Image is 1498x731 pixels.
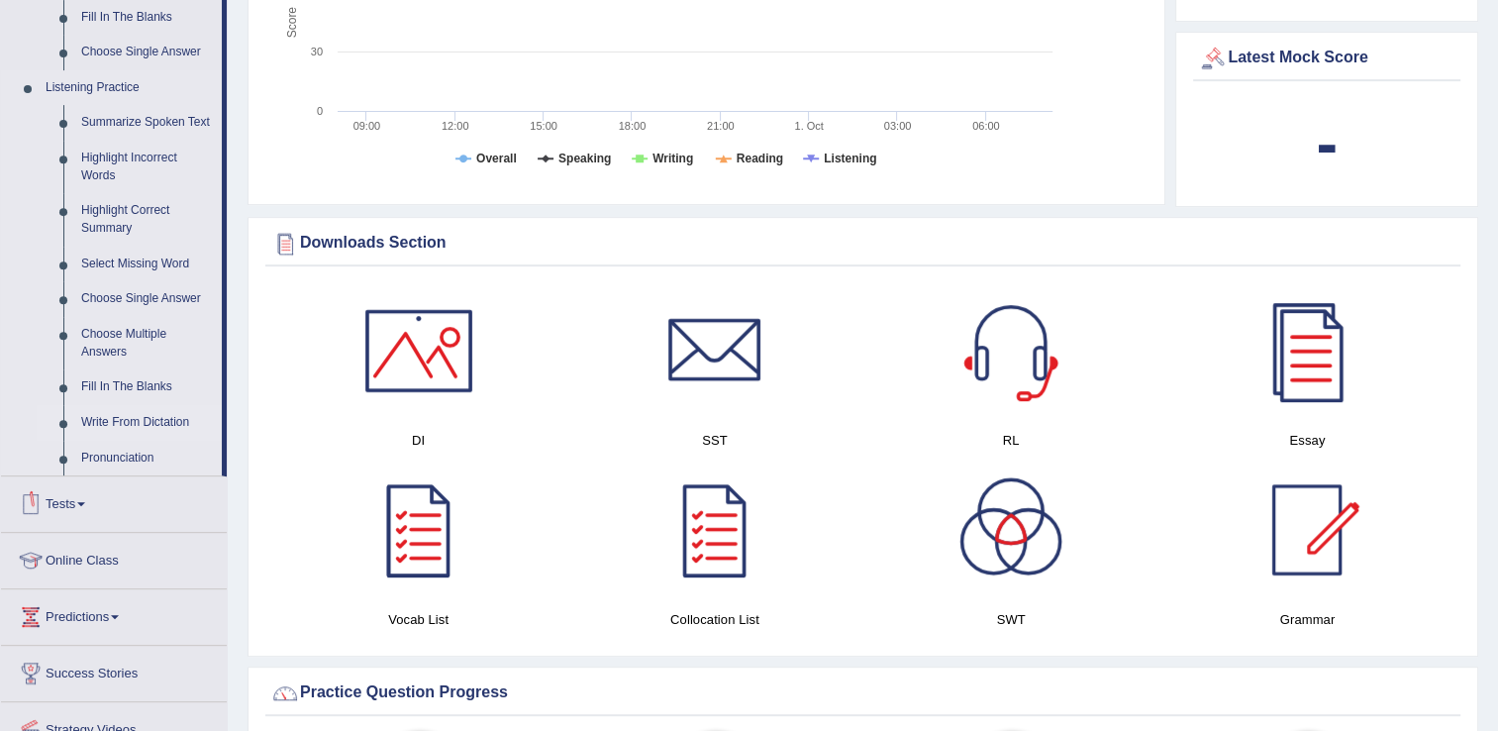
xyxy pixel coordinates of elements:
h4: DI [280,430,556,451]
text: 30 [311,46,323,57]
tspan: Overall [476,152,517,165]
h4: Vocab List [280,609,556,630]
h4: SWT [873,609,1149,630]
a: Highlight Correct Summary [72,193,222,246]
a: Summarize Spoken Text [72,105,222,141]
text: 06:00 [972,120,1000,132]
a: Predictions [1,589,227,639]
a: Choose Single Answer [72,35,222,70]
a: Success Stories [1,646,227,695]
tspan: Speaking [558,152,611,165]
text: 0 [317,105,323,117]
h4: RL [873,430,1149,451]
tspan: Score [285,7,299,39]
tspan: Writing [652,152,693,165]
text: 03:00 [884,120,912,132]
a: Choose Single Answer [72,281,222,317]
a: Highlight Incorrect Words [72,141,222,193]
text: 09:00 [353,120,381,132]
h4: SST [576,430,852,451]
text: 15:00 [530,120,557,132]
tspan: 1. Oct [794,120,823,132]
a: Listening Practice [37,70,222,106]
a: Write From Dictation [72,405,222,441]
h4: Essay [1169,430,1446,451]
text: 18:00 [619,120,647,132]
a: Select Missing Word [72,247,222,282]
div: Latest Mock Score [1198,44,1455,73]
h4: Grammar [1169,609,1446,630]
text: 21:00 [707,120,735,132]
a: Pronunciation [72,441,222,476]
div: Downloads Section [270,229,1455,259]
a: Online Class [1,533,227,582]
text: 12:00 [442,120,469,132]
a: Tests [1,476,227,526]
a: Fill In The Blanks [72,369,222,405]
h4: Collocation List [576,609,852,630]
tspan: Listening [824,152,876,165]
a: Choose Multiple Answers [72,317,222,369]
b: - [1316,107,1338,179]
div: Practice Question Progress [270,679,1455,708]
tspan: Reading [737,152,783,165]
